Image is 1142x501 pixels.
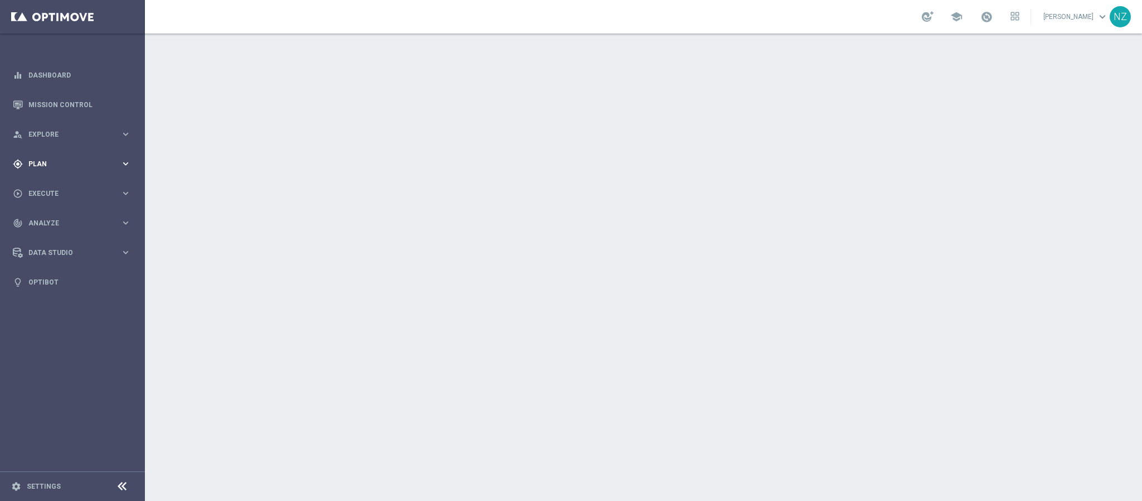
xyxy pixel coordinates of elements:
i: keyboard_arrow_right [120,218,131,228]
a: Mission Control [28,90,131,119]
button: play_circle_outline Execute keyboard_arrow_right [12,189,132,198]
button: track_changes Analyze keyboard_arrow_right [12,219,132,228]
i: keyboard_arrow_right [120,158,131,169]
div: Data Studio [13,248,120,258]
i: gps_fixed [13,159,23,169]
div: Explore [13,129,120,139]
div: Execute [13,189,120,199]
span: keyboard_arrow_down [1096,11,1109,23]
div: Plan [13,159,120,169]
i: equalizer [13,70,23,80]
span: Explore [28,131,120,138]
div: Optibot [13,267,131,297]
button: gps_fixed Plan keyboard_arrow_right [12,160,132,168]
i: keyboard_arrow_right [120,129,131,139]
button: Mission Control [12,100,132,109]
button: Data Studio keyboard_arrow_right [12,248,132,257]
div: Mission Control [13,90,131,119]
a: Optibot [28,267,131,297]
span: school [950,11,963,23]
span: Analyze [28,220,120,227]
span: Plan [28,161,120,167]
i: lightbulb [13,277,23,287]
a: Settings [27,483,61,490]
i: keyboard_arrow_right [120,247,131,258]
a: Dashboard [28,60,131,90]
div: Dashboard [13,60,131,90]
i: settings [11,481,21,492]
i: track_changes [13,218,23,228]
span: Execute [28,190,120,197]
span: Data Studio [28,249,120,256]
i: keyboard_arrow_right [120,188,131,199]
button: lightbulb Optibot [12,278,132,287]
button: equalizer Dashboard [12,71,132,80]
div: NZ [1110,6,1131,27]
div: Analyze [13,218,120,228]
i: person_search [13,129,23,139]
a: [PERSON_NAME]keyboard_arrow_down [1042,8,1110,25]
i: play_circle_outline [13,189,23,199]
button: person_search Explore keyboard_arrow_right [12,130,132,139]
